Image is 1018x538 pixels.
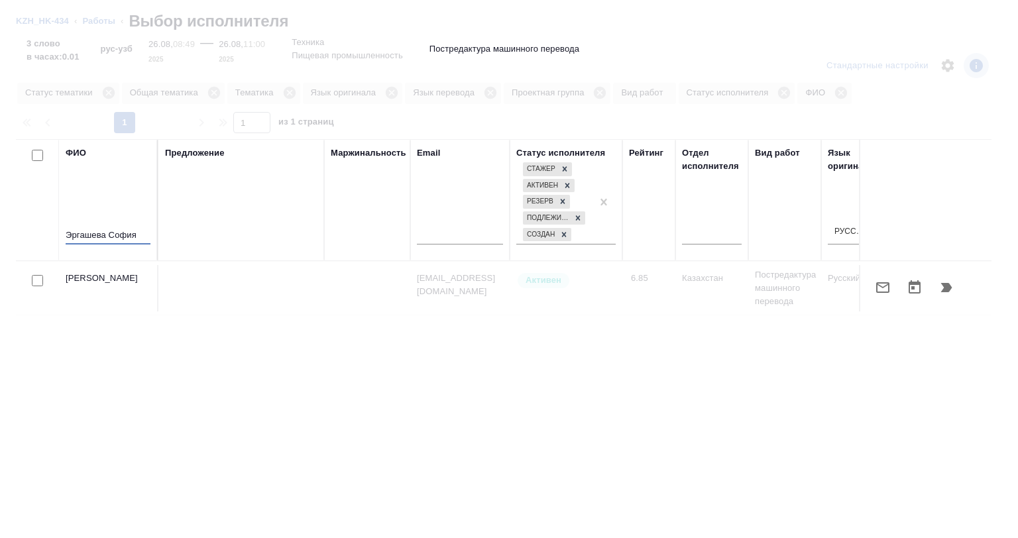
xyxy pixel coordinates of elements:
[523,179,560,193] div: Активен
[429,42,579,56] p: Постредактура машинного перевода
[331,146,406,160] div: Маржинальность
[834,226,865,237] div: Русский
[629,146,663,160] div: Рейтинг
[931,272,962,303] button: Продолжить
[755,146,800,160] div: Вид работ
[32,275,43,286] input: Выбери исполнителей, чтобы отправить приглашение на работу
[66,146,86,160] div: ФИО
[417,146,440,160] div: Email
[522,193,571,210] div: Стажер, Активен, Резерв, Подлежит внедрению, Создан
[522,178,576,194] div: Стажер, Активен, Резерв, Подлежит внедрению, Создан
[522,210,587,227] div: Стажер, Активен, Резерв, Подлежит внедрению, Создан
[523,228,557,242] div: Создан
[523,211,571,225] div: Подлежит внедрению
[523,162,557,176] div: Стажер
[899,272,931,303] button: Открыть календарь загрузки
[165,146,225,160] div: Предложение
[522,161,573,178] div: Стажер, Активен, Резерв, Подлежит внедрению, Создан
[523,195,555,209] div: Резерв
[828,146,887,173] div: Язык оригинала
[682,146,742,173] div: Отдел исполнителя
[59,265,158,311] td: [PERSON_NAME]
[522,227,573,243] div: Стажер, Активен, Резерв, Подлежит внедрению, Создан
[867,272,899,303] button: Отправить предложение о работе
[516,146,605,160] div: Статус исполнителя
